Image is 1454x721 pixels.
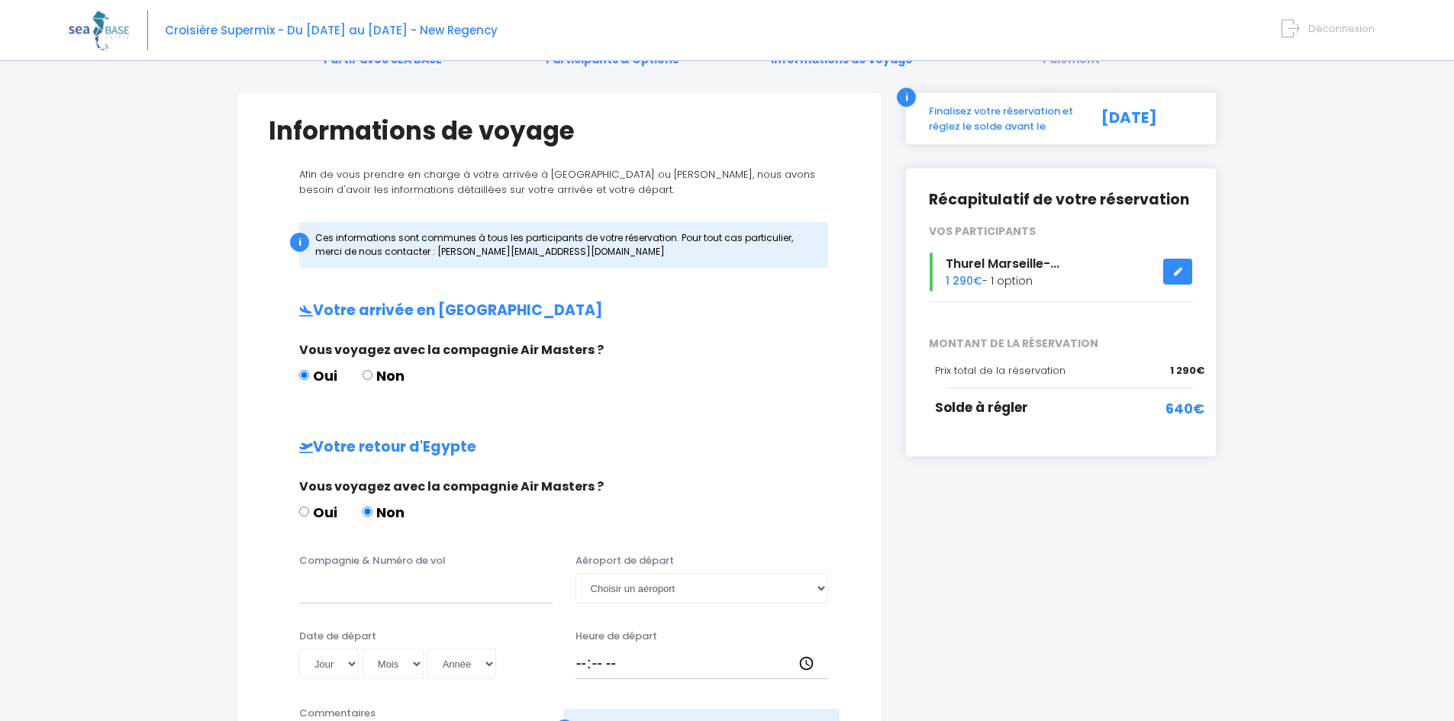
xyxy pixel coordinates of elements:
[917,336,1204,352] span: MONTANT DE LA RÉSERVATION
[299,222,828,268] div: Ces informations sont communes à tous les participants de votre réservation. Pour tout cas partic...
[897,88,916,107] div: i
[299,370,309,380] input: Oui
[299,365,337,386] label: Oui
[1308,21,1375,36] span: Déconnexion
[917,224,1204,240] div: VOS PARTICIPANTS
[299,706,376,721] label: Commentaires
[299,341,604,359] span: Vous voyagez avec la compagnie Air Masters ?
[946,273,982,288] span: 1 290€
[917,253,1204,291] div: - 1 option
[1085,104,1204,134] div: [DATE]
[363,507,372,517] input: Non
[269,302,851,320] h2: Votre arrivée en [GEOGRAPHIC_DATA]
[299,507,309,517] input: Oui
[946,255,1059,272] span: Thurel Marseille-...
[363,370,372,380] input: Non
[929,192,1193,209] h2: Récapitulatif de votre réservation
[363,365,405,386] label: Non
[299,629,376,644] label: Date de départ
[1170,363,1204,378] span: 1 290€
[575,629,657,644] label: Heure de départ
[165,22,498,38] span: Croisière Supermix - Du [DATE] au [DATE] - New Regency
[1165,398,1204,419] span: 640€
[269,116,851,146] h1: Informations de voyage
[917,104,1085,134] div: Finalisez votre réservation et réglez le solde avant le
[299,502,337,523] label: Oui
[269,439,851,456] h2: Votre retour d'Egypte
[299,478,604,495] span: Vous voyagez avec la compagnie Air Masters ?
[935,363,1066,378] span: Prix total de la réservation
[363,502,405,523] label: Non
[269,167,851,197] p: Afin de vous prendre en charge à votre arrivée à [GEOGRAPHIC_DATA] ou [PERSON_NAME], nous avons b...
[935,398,1028,417] span: Solde à régler
[299,553,446,568] label: Compagnie & Numéro de vol
[575,553,674,568] label: Aéroport de départ
[290,233,309,252] div: i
